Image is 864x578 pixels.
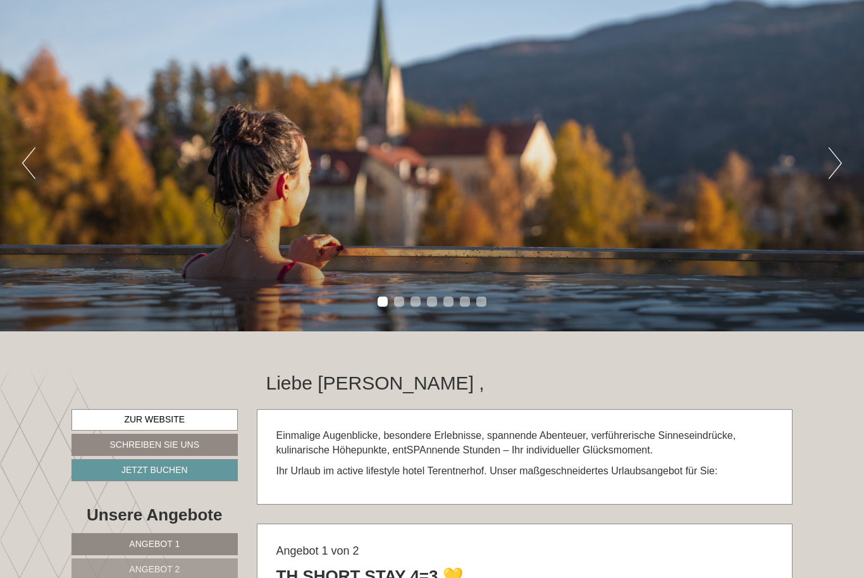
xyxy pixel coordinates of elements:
[129,539,180,549] span: Angebot 1
[276,464,774,479] p: Ihr Urlaub im active lifestyle hotel Terentnerhof. Unser maßgeschneidertes Urlaubsangebot für Sie:
[829,147,842,179] button: Next
[71,409,238,431] a: Zur Website
[276,429,774,458] p: Einmalige Augenblicke, besondere Erlebnisse, spannende Abenteuer, verführerische Sinneseindrücke,...
[71,459,238,481] a: Jetzt buchen
[71,434,238,456] a: Schreiben Sie uns
[129,564,180,574] span: Angebot 2
[276,544,359,557] span: Angebot 1 von 2
[71,503,238,527] div: Unsere Angebote
[22,147,35,179] button: Previous
[266,372,484,393] h1: Liebe [PERSON_NAME] ,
